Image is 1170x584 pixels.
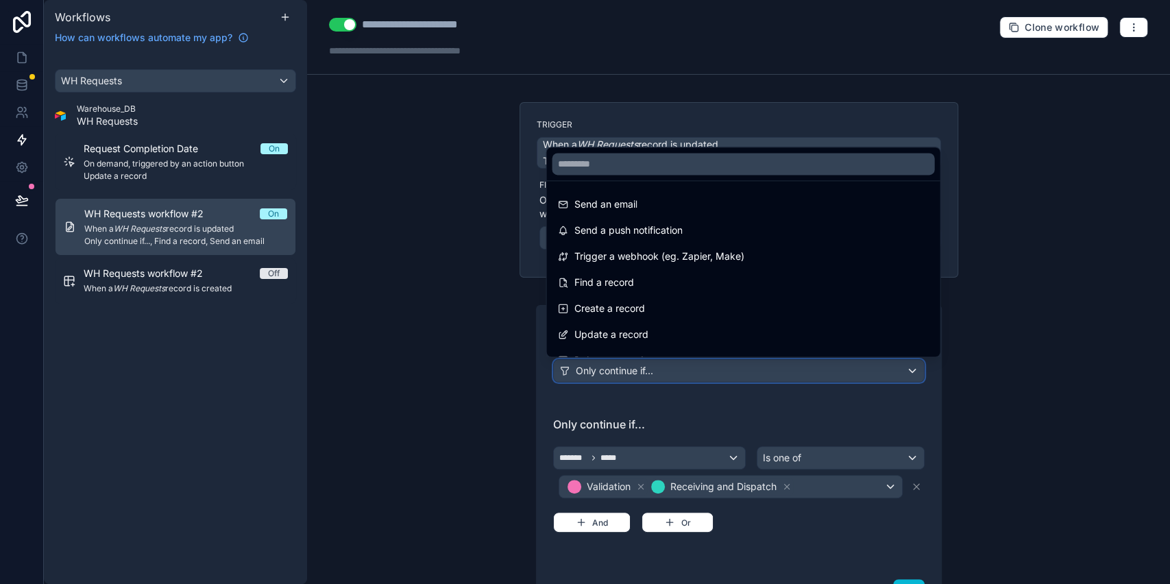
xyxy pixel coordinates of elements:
[574,300,644,317] span: Create a record
[574,352,643,369] span: Delete a record
[574,274,633,291] span: Find a record
[574,222,682,239] span: Send a push notification
[574,248,744,265] span: Trigger a webhook (eg. Zapier, Make)
[574,326,648,343] span: Update a record
[574,196,637,212] span: Send an email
